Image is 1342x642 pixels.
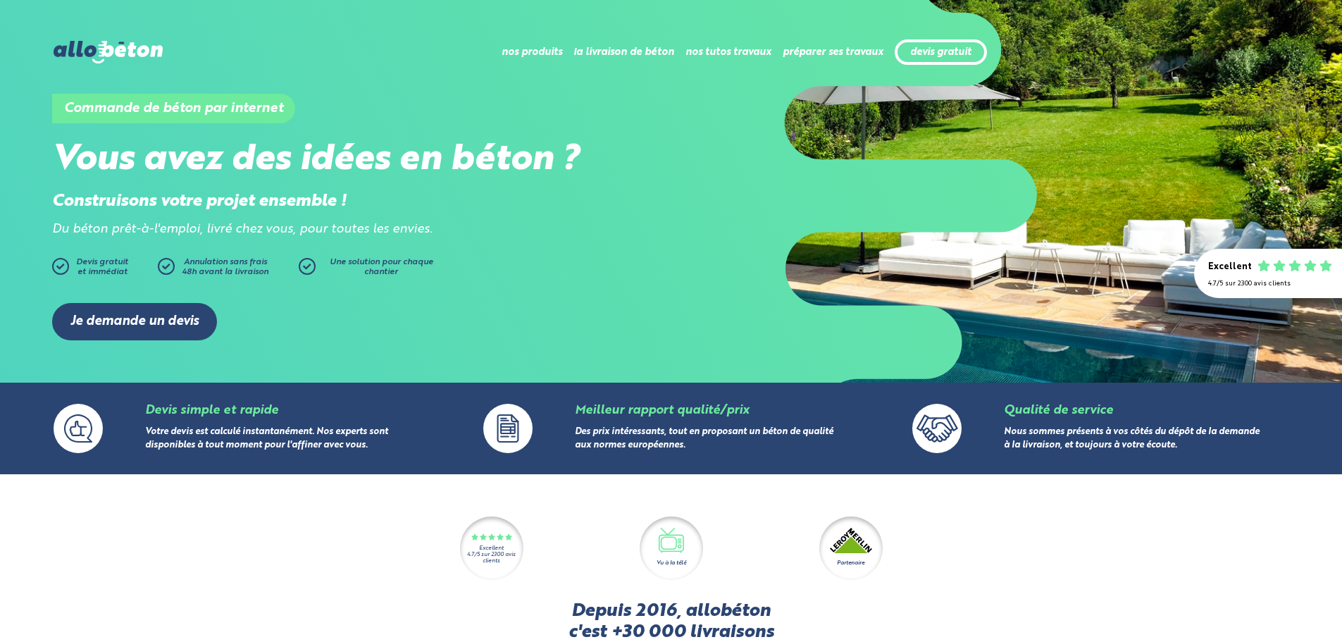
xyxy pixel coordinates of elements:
div: 4.7/5 sur 2300 avis clients [460,552,523,564]
a: Votre devis est calculé instantanément. Nos experts sont disponibles à tout moment pour l'affiner... [145,428,388,450]
a: Des prix intéressants, tout en proposant un béton de qualité aux normes européennes. [575,428,833,450]
span: Une solution pour chaque chantier [330,258,433,276]
div: Vu à la télé [657,559,686,567]
span: Annulation sans frais 48h avant la livraison [182,258,268,276]
a: devis gratuit [910,47,971,58]
li: nos produits [502,35,562,69]
a: Nous sommes présents à vos côtés du dépôt de la demande à la livraison, et toujours à votre écoute. [1004,428,1260,450]
a: Devis simple et rapide [145,405,278,416]
i: Du béton prêt-à-l'emploi, livré chez vous, pour toutes les envies. [52,223,433,235]
li: la livraison de béton [573,35,674,69]
a: Devis gratuitet immédiat [52,258,151,282]
div: Excellent [479,545,504,552]
div: Partenaire [837,559,864,567]
h2: Vous avez des idées en béton ? [52,140,671,181]
div: 4.7/5 sur 2300 avis clients [1208,280,1328,288]
div: Excellent [1208,262,1252,273]
h1: Commande de béton par internet [52,94,295,123]
a: Qualité de service [1004,405,1113,416]
li: préparer ses travaux [783,35,883,69]
strong: Construisons votre projet ensemble ! [52,193,347,210]
img: allobéton [54,41,162,63]
a: Une solution pour chaque chantier [299,258,440,282]
a: Annulation sans frais48h avant la livraison [158,258,299,282]
span: Devis gratuit et immédiat [76,258,128,276]
li: nos tutos travaux [685,35,771,69]
a: Je demande un devis [52,303,217,340]
a: Meilleur rapport qualité/prix [575,405,749,416]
